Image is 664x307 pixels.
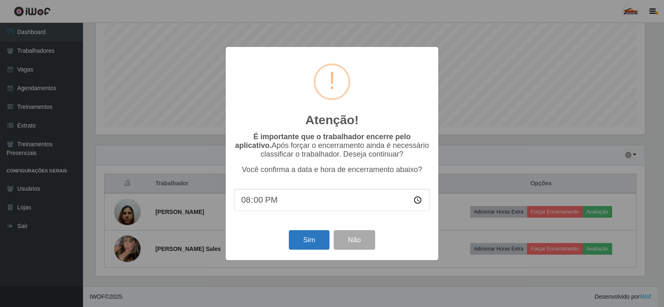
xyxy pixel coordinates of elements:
p: Após forçar o encerramento ainda é necessário classificar o trabalhador. Deseja continuar? [234,133,430,159]
button: Não [334,230,375,250]
b: É importante que o trabalhador encerre pelo aplicativo. [235,133,410,150]
p: Você confirma a data e hora de encerramento abaixo? [234,165,430,174]
h2: Atenção! [305,113,359,128]
button: Sim [289,230,329,250]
